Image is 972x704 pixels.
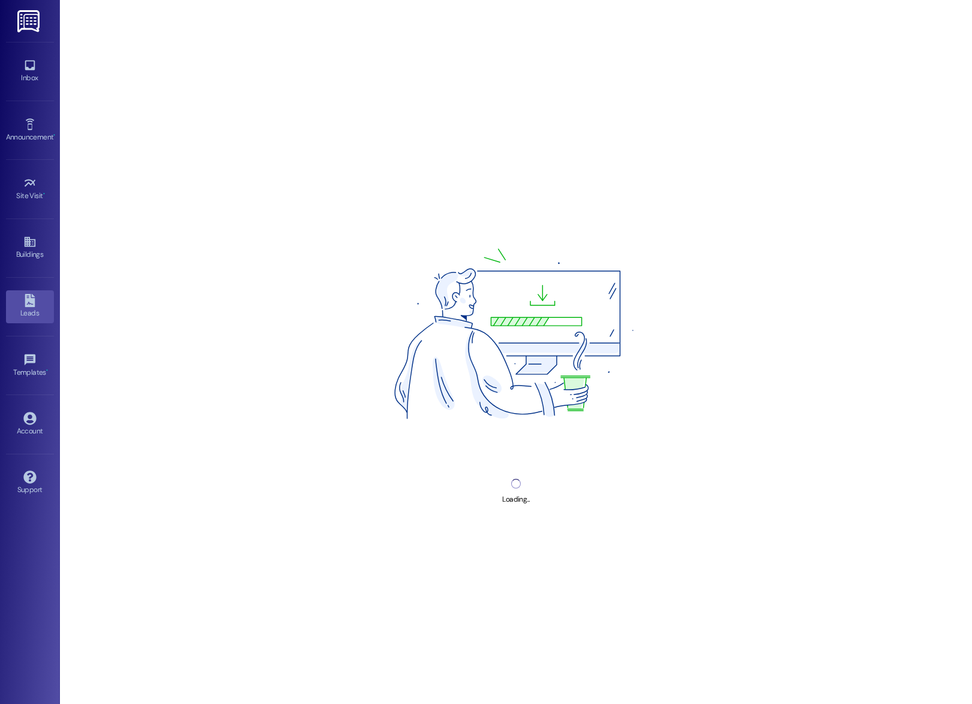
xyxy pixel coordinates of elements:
[43,190,45,198] span: •
[17,10,42,32] img: ResiDesk Logo
[6,408,54,441] a: Account
[6,350,54,382] a: Templates •
[46,366,48,375] span: •
[53,131,55,139] span: •
[6,232,54,264] a: Buildings
[6,467,54,499] a: Support
[6,173,54,205] a: Site Visit •
[502,493,529,506] div: Loading...
[6,55,54,87] a: Inbox
[6,290,54,323] a: Leads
